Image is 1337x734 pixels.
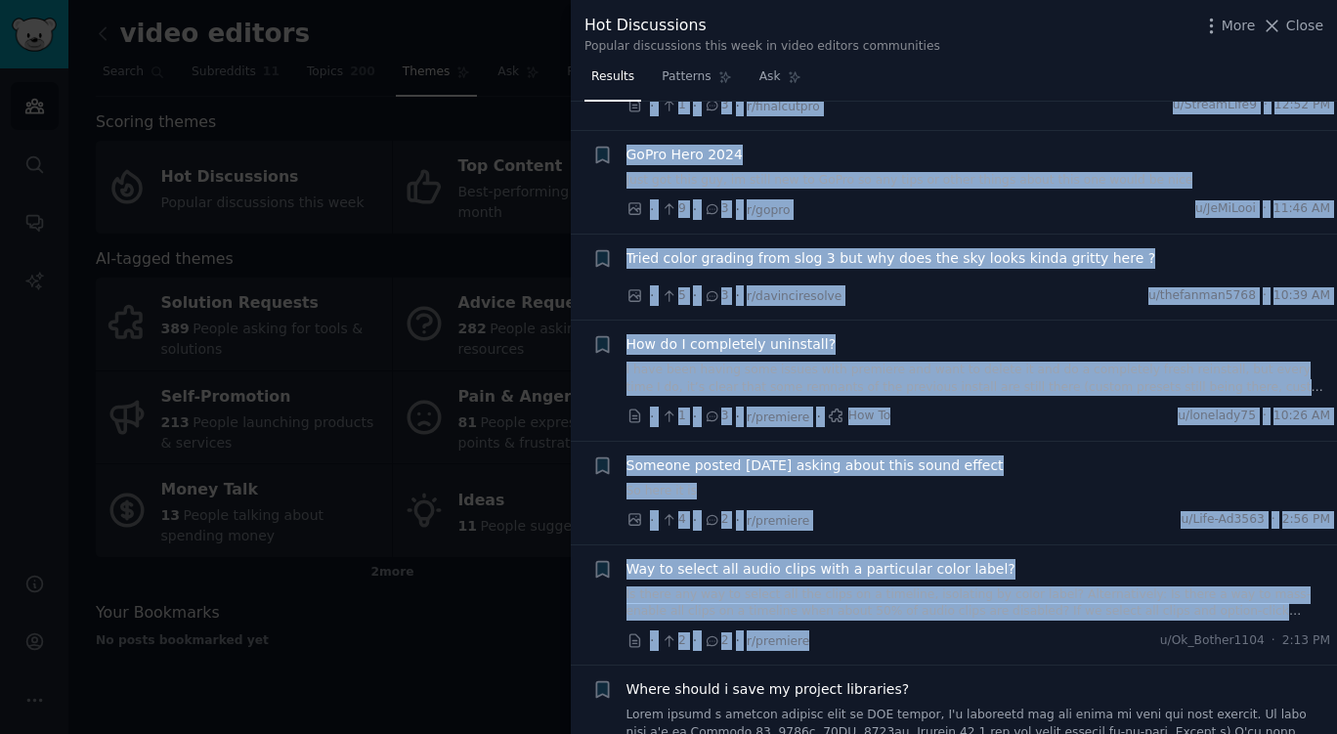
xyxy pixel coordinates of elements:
span: r/premiere [747,634,809,648]
a: So here it is [626,483,1331,500]
span: How To [828,408,891,425]
span: · [736,510,740,531]
a: Results [584,62,641,102]
span: Patterns [662,68,711,86]
span: · [1263,200,1267,218]
span: · [650,510,654,531]
span: r/finalcutpro [747,100,820,113]
span: u/thefanman5768 [1148,287,1256,305]
a: Tried color grading from slog 3 but why does the sky looks kinda gritty here ? [626,248,1156,269]
span: · [650,96,654,116]
span: · [693,96,697,116]
span: · [650,199,654,220]
a: Someone posted [DATE] asking about this sound effect [626,455,1004,476]
span: 12:52 PM [1274,97,1330,114]
span: 3 [704,97,728,114]
span: 2 [661,632,685,650]
a: Ask [753,62,808,102]
span: 2 [704,632,728,650]
span: · [650,285,654,306]
span: r/premiere [747,410,809,424]
span: Close [1286,16,1323,36]
span: u/Life-Ad3563 [1181,511,1264,529]
span: r/premiere [747,514,809,528]
span: · [736,285,740,306]
span: r/gopro [747,203,790,217]
span: · [736,407,740,427]
span: 2 [704,511,728,529]
a: Way to select all audio clips with a particular color label? [626,559,1015,580]
span: 9 [661,200,685,218]
span: 10:26 AM [1273,408,1330,425]
span: · [693,630,697,651]
span: · [693,510,697,531]
span: · [736,199,740,220]
span: · [1263,408,1267,425]
div: Popular discussions this week in video editors communities [584,38,940,56]
span: 1 [661,97,685,114]
span: r/davinciresolve [747,289,841,303]
span: · [1272,632,1275,650]
span: · [736,630,740,651]
span: · [693,407,697,427]
span: u/StreamLife9 [1173,97,1257,114]
span: 4 [661,511,685,529]
span: 3 [704,200,728,218]
span: u/lonelady75 [1178,408,1256,425]
span: · [1264,97,1268,114]
span: More [1222,16,1256,36]
span: 5 [661,287,685,305]
span: · [693,199,697,220]
span: · [736,96,740,116]
span: Results [591,68,634,86]
span: · [1263,287,1267,305]
span: · [650,630,654,651]
span: u/Ok_Bother1104 [1160,632,1265,650]
a: I have been having some issues with premiere and want to delete it and do a completely fresh rein... [626,362,1331,396]
a: Is there any way to select all the clips on a timeline, isolating by color label? Alternatively: ... [626,586,1331,621]
div: Hot Discussions [584,14,940,38]
a: Where should i save my project libraries? [626,679,910,700]
span: 3 [704,287,728,305]
a: How do I completely uninstall? [626,334,837,355]
span: u/JeMiLooi [1195,200,1256,218]
button: More [1201,16,1256,36]
a: Patterns [655,62,738,102]
span: · [650,407,654,427]
span: · [1272,511,1275,529]
span: · [693,285,697,306]
span: 10:39 AM [1273,287,1330,305]
span: 1 [661,408,685,425]
span: 2:13 PM [1282,632,1330,650]
a: GoPro Hero 2024 [626,145,743,165]
button: Close [1262,16,1323,36]
span: Ask [759,68,781,86]
a: Just got this guy, im still new to GoPro so any tips or other things about this one would be nice [626,172,1331,190]
span: · [816,407,820,427]
span: 3 [704,408,728,425]
span: 2:56 PM [1282,511,1330,529]
span: 11:46 AM [1273,200,1330,218]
